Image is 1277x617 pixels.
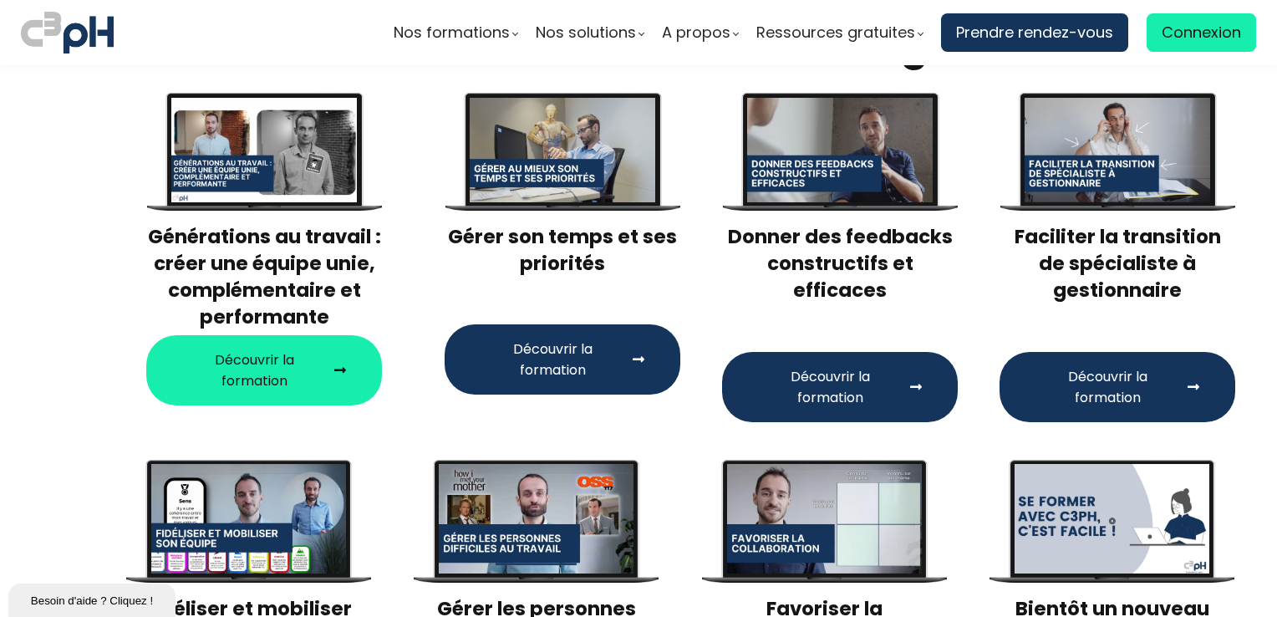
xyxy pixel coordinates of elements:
[146,223,382,331] h3: Générations au travail : créer une équipe unie, complémentaire et performante
[1147,13,1256,52] a: Connexion
[21,20,1256,72] h2: Nos 8 formations e-learning
[8,580,179,617] iframe: chat widget
[536,20,636,45] span: Nos solutions
[1000,223,1235,331] h3: Faciliter la transition de spécialiste à gestionnaire
[181,349,327,391] span: Découvrir la formation
[1000,352,1235,422] button: Découvrir la formation
[146,335,382,405] button: Découvrir la formation
[394,20,510,45] span: Nos formations
[480,339,625,380] span: Découvrir la formation
[1035,366,1180,408] span: Découvrir la formation
[445,223,680,304] h3: Gérer son temps et ses priorités
[21,8,114,57] img: logo C3PH
[941,13,1128,52] a: Prendre rendez-vous
[722,352,958,422] button: Découvrir la formation
[956,20,1113,45] span: Prendre rendez-vous
[662,20,730,45] span: A propos
[445,324,680,395] button: Découvrir la formation
[722,223,958,331] h3: Donner des feedbacks constructifs et efficaces
[756,20,915,45] span: Ressources gratuites
[757,366,903,408] span: Découvrir la formation
[1162,20,1241,45] span: Connexion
